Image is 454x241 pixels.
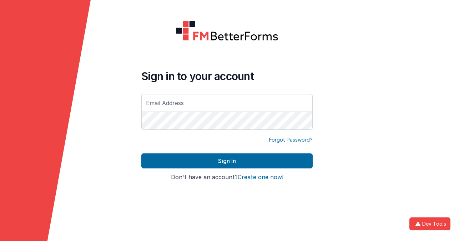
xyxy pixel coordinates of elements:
[238,174,283,181] button: Create one now!
[409,217,450,230] button: Dev Tools
[141,70,313,83] h4: Sign in to your account
[269,136,313,143] a: Forgot Password?
[141,174,313,181] h4: Don't have an account?
[141,94,313,112] input: Email Address
[141,153,313,168] button: Sign In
